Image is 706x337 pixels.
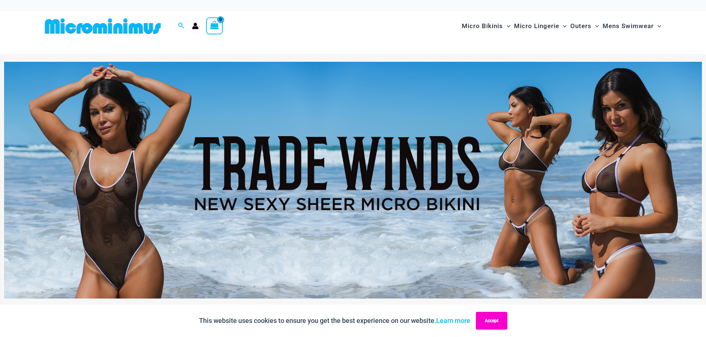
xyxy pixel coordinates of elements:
[476,312,507,330] button: Accept
[654,17,661,36] span: Menu Toggle
[436,317,470,324] a: Learn more
[460,15,512,37] a: Micro BikinisMenu ToggleMenu Toggle
[514,17,559,36] span: Micro Lingerie
[512,15,569,37] a: Micro LingerieMenu ToggleMenu Toggle
[206,17,223,34] a: View Shopping Cart, empty
[192,23,199,29] a: Account icon link
[199,315,470,326] p: This website uses cookies to ensure you get the best experience on our website.
[569,15,601,37] a: OutersMenu ToggleMenu Toggle
[462,17,503,36] span: Micro Bikinis
[4,62,702,299] img: Trade Winds Ink and Ivory Bikini
[601,15,663,37] a: Mens SwimwearMenu ToggleMenu Toggle
[503,17,510,36] span: Menu Toggle
[570,17,591,36] span: Outers
[591,17,599,36] span: Menu Toggle
[603,17,654,36] span: Mens Swimwear
[42,18,164,34] img: MM SHOP LOGO FLAT
[178,21,185,31] a: Search icon link
[559,17,567,36] span: Menu Toggle
[459,14,664,38] nav: Site Navigation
